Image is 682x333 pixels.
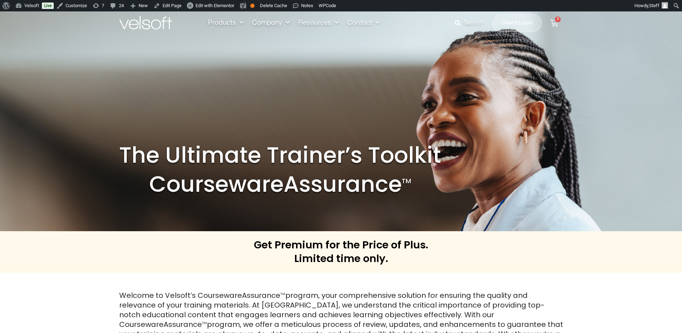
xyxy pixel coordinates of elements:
a: Search [455,17,488,29]
a: ProductsMenu Toggle [204,19,248,27]
span: Steff [649,3,659,8]
a: ResourcesMenu Toggle [294,19,343,27]
a: Live [42,3,54,9]
h2: The Ultimate Trainer’s Toolkit CoursewareAssurance [119,141,441,199]
a: ContactMenu Toggle [343,19,384,27]
span: Search [464,18,483,28]
a: 3 [542,15,567,31]
span: TM [280,292,285,296]
span: Client Login [501,18,533,28]
a: Client Login [492,14,542,32]
nav: Menu [204,19,384,27]
div: OK [250,4,255,8]
a: CompanyMenu Toggle [248,19,294,27]
font: TM [402,176,411,185]
h2: Get Premium for the Price of Plus. Limited time only. [254,238,428,265]
span: TM [202,321,207,325]
span: Edit with Elementor [195,3,234,8]
span: 3 [555,16,561,22]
